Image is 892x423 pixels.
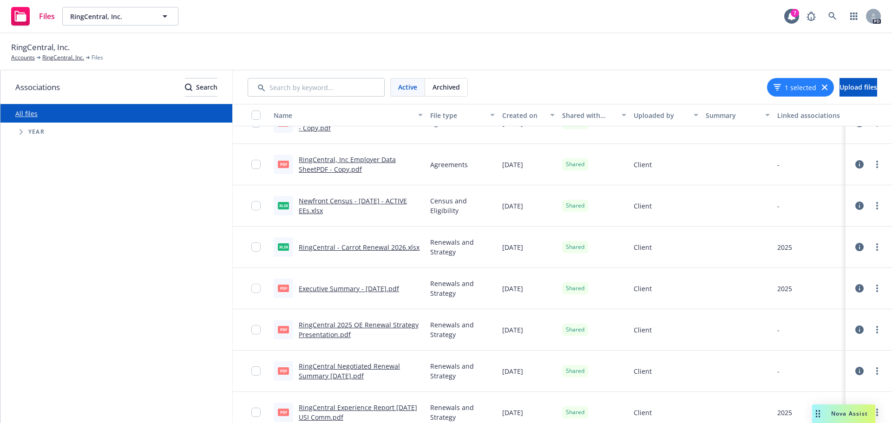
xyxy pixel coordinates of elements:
[634,284,652,293] span: Client
[777,284,792,293] div: 2025
[872,283,883,294] a: more
[185,84,192,91] svg: Search
[840,78,877,97] button: Upload files
[777,325,780,335] div: -
[812,404,875,423] button: Nova Assist
[28,129,45,135] span: Year
[566,284,584,293] span: Shared
[872,241,883,253] a: more
[702,104,774,126] button: Summary
[185,78,217,96] div: Search
[872,324,883,335] a: more
[872,365,883,377] a: more
[777,111,842,120] div: Linked associations
[251,325,261,334] input: Toggle Row Selected
[872,200,883,211] a: more
[251,284,261,293] input: Toggle Row Selected
[502,366,523,376] span: [DATE]
[706,111,760,120] div: Summary
[566,408,584,416] span: Shared
[562,111,617,120] div: Shared with client
[774,104,846,126] button: Linked associations
[430,237,495,257] span: Renewals and Strategy
[566,367,584,375] span: Shared
[812,404,824,423] div: Drag to move
[92,53,103,62] span: Files
[430,196,495,215] span: Census and Eligibility
[433,82,460,92] span: Archived
[566,160,584,169] span: Shared
[299,403,417,422] a: RingCentral Experience Report [DATE] USI Comm.pdf
[502,242,523,252] span: [DATE]
[278,409,289,416] span: pdf
[426,104,498,126] button: File type
[502,408,523,417] span: [DATE]
[299,243,420,252] a: RingCentral - Carrot Renewal 2026.xlsx
[498,104,558,126] button: Created on
[39,13,55,20] span: Files
[278,161,289,168] span: pdf
[11,41,70,53] span: RingCentral, Inc.
[634,111,688,120] div: Uploaded by
[502,201,523,211] span: [DATE]
[251,111,261,120] input: Select all
[430,160,468,169] span: Agreements
[802,7,820,26] a: Report a Bug
[566,325,584,334] span: Shared
[278,326,289,333] span: pdf
[430,403,495,422] span: Renewals and Strategy
[774,83,816,92] button: 1 selected
[398,82,417,92] span: Active
[299,284,399,293] a: Executive Summary - [DATE].pdf
[62,7,178,26] button: RingCentral, Inc.
[430,279,495,298] span: Renewals and Strategy
[845,7,863,26] a: Switch app
[278,243,289,250] span: xlsx
[299,320,419,339] a: RingCentral 2025 OE Renewal Strategy Presentation.pdf
[248,78,385,97] input: Search by keyword...
[502,160,523,169] span: [DATE]
[299,362,400,380] a: RingCentral Negotiated Renewal Summary [DATE].pdf
[11,53,35,62] a: Accounts
[566,243,584,251] span: Shared
[185,78,217,97] button: SearchSearch
[823,7,842,26] a: Search
[840,83,877,91] span: Upload files
[558,104,630,126] button: Shared with client
[872,407,883,418] a: more
[777,201,780,211] div: -
[251,201,261,210] input: Toggle Row Selected
[0,123,232,141] div: Tree Example
[430,111,485,120] div: File type
[566,202,584,210] span: Shared
[15,81,60,93] span: Associations
[251,366,261,376] input: Toggle Row Selected
[270,104,426,126] button: Name
[7,3,59,29] a: Files
[634,242,652,252] span: Client
[430,361,495,381] span: Renewals and Strategy
[634,201,652,211] span: Client
[430,320,495,339] span: Renewals and Strategy
[278,285,289,292] span: pdf
[777,242,792,252] div: 2025
[251,408,261,417] input: Toggle Row Selected
[777,366,780,376] div: -
[791,9,799,17] div: 7
[251,242,261,252] input: Toggle Row Selected
[831,410,868,417] span: Nova Assist
[274,111,413,120] div: Name
[70,12,151,21] span: RingCentral, Inc.
[278,202,289,209] span: xlsx
[15,109,38,118] a: All files
[777,160,780,169] div: -
[634,160,652,169] span: Client
[777,408,792,417] div: 2025
[502,111,544,120] div: Created on
[872,159,883,170] a: more
[502,325,523,335] span: [DATE]
[251,160,261,169] input: Toggle Row Selected
[42,53,84,62] a: RingCentral, Inc.
[634,408,652,417] span: Client
[634,325,652,335] span: Client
